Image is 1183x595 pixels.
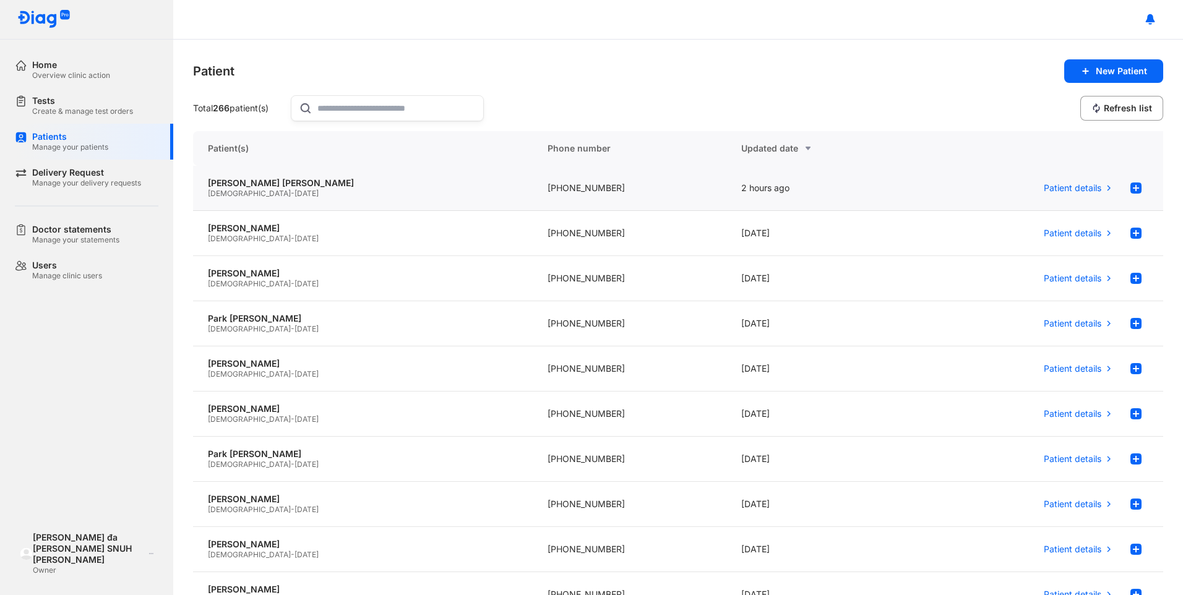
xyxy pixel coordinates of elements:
span: [DATE] [295,550,319,559]
span: Patient details [1044,273,1101,284]
span: - [291,189,295,198]
span: [DATE] [295,279,319,288]
div: Updated date [741,141,906,156]
span: [DEMOGRAPHIC_DATA] [208,279,291,288]
span: [DATE] [295,234,319,243]
div: [PHONE_NUMBER] [533,346,727,392]
span: - [291,550,295,559]
span: [DATE] [295,369,319,379]
div: Users [32,260,102,271]
span: [DATE] [295,414,319,424]
span: [DATE] [295,460,319,469]
div: [PERSON_NAME] [208,403,518,414]
span: [DATE] [295,189,319,198]
span: [DEMOGRAPHIC_DATA] [208,550,291,559]
div: Patient(s) [193,131,533,166]
div: [PERSON_NAME] [208,223,518,234]
span: Patient details [1044,544,1101,555]
span: Refresh list [1104,103,1152,114]
div: [PERSON_NAME] [208,539,518,550]
span: [DATE] [295,324,319,333]
div: Park [PERSON_NAME] [208,448,518,460]
span: Patient details [1044,408,1101,419]
span: - [291,234,295,243]
div: Total patient(s) [193,103,286,114]
div: Manage clinic users [32,271,102,281]
div: [DATE] [726,482,921,527]
div: [DATE] [726,301,921,346]
span: Patient details [1044,453,1101,464]
span: [DEMOGRAPHIC_DATA] [208,234,291,243]
div: [PERSON_NAME] [208,494,518,505]
div: [PERSON_NAME] [PERSON_NAME] [208,178,518,189]
div: [DATE] [726,392,921,437]
div: [DATE] [726,346,921,392]
div: [PERSON_NAME] đa [PERSON_NAME] SNUH [PERSON_NAME] [33,532,145,565]
button: New Patient [1064,59,1163,83]
div: [PHONE_NUMBER] [533,211,727,256]
div: Phone number [533,131,727,166]
span: Patient details [1044,318,1101,329]
span: [DATE] [295,505,319,514]
span: New Patient [1096,66,1147,77]
span: [DEMOGRAPHIC_DATA] [208,324,291,333]
span: Patient details [1044,363,1101,374]
button: Refresh list [1080,96,1163,121]
span: Patient details [1044,182,1101,194]
div: [PHONE_NUMBER] [533,527,727,572]
span: [DEMOGRAPHIC_DATA] [208,460,291,469]
div: Tests [32,95,133,106]
div: Create & manage test orders [32,106,133,116]
div: [PHONE_NUMBER] [533,437,727,482]
div: Doctor statements [32,224,119,235]
div: [PERSON_NAME] [208,358,518,369]
span: - [291,414,295,424]
div: Manage your delivery requests [32,178,141,188]
div: [PHONE_NUMBER] [533,166,727,211]
img: logo [17,10,71,29]
div: Owner [33,565,145,575]
div: Patients [32,131,108,142]
span: [DEMOGRAPHIC_DATA] [208,369,291,379]
div: Home [32,59,110,71]
div: [PERSON_NAME] [208,584,518,595]
div: Overview clinic action [32,71,110,80]
span: [DEMOGRAPHIC_DATA] [208,414,291,424]
span: Patient details [1044,228,1101,239]
div: Delivery Request [32,167,141,178]
div: [DATE] [726,527,921,572]
span: - [291,279,295,288]
div: [PHONE_NUMBER] [533,301,727,346]
div: [PHONE_NUMBER] [533,256,727,301]
span: [DEMOGRAPHIC_DATA] [208,505,291,514]
img: logo [20,547,33,560]
span: - [291,369,295,379]
div: [DATE] [726,256,921,301]
span: - [291,324,295,333]
span: - [291,505,295,514]
span: Patient details [1044,499,1101,510]
div: 2 hours ago [726,166,921,211]
div: Manage your patients [32,142,108,152]
span: [DEMOGRAPHIC_DATA] [208,189,291,198]
div: [PERSON_NAME] [208,268,518,279]
div: [DATE] [726,437,921,482]
span: - [291,460,295,469]
span: 266 [213,103,230,113]
div: [PHONE_NUMBER] [533,392,727,437]
div: Park [PERSON_NAME] [208,313,518,324]
div: [PHONE_NUMBER] [533,482,727,527]
div: Patient [193,62,234,80]
div: Manage your statements [32,235,119,245]
div: [DATE] [726,211,921,256]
